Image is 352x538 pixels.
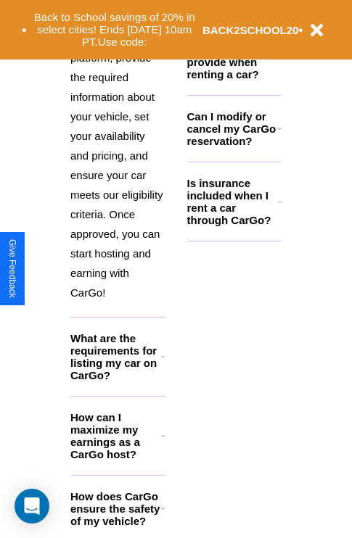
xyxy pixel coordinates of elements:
h3: What are the requirements for listing my car on CarGo? [70,332,161,381]
button: Back to School savings of 20% in select cities! Ends [DATE] 10am PT.Use code: [27,7,202,52]
h3: How does CarGo ensure the safety of my vehicle? [70,490,161,527]
div: Give Feedback [7,239,17,298]
h3: Is insurance included when I rent a car through CarGo? [187,177,278,226]
b: BACK2SCHOOL20 [202,24,299,36]
h3: How can I maximize my earnings as a CarGo host? [70,411,161,460]
h3: Can I modify or cancel my CarGo reservation? [187,110,277,147]
div: Open Intercom Messenger [15,489,49,523]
